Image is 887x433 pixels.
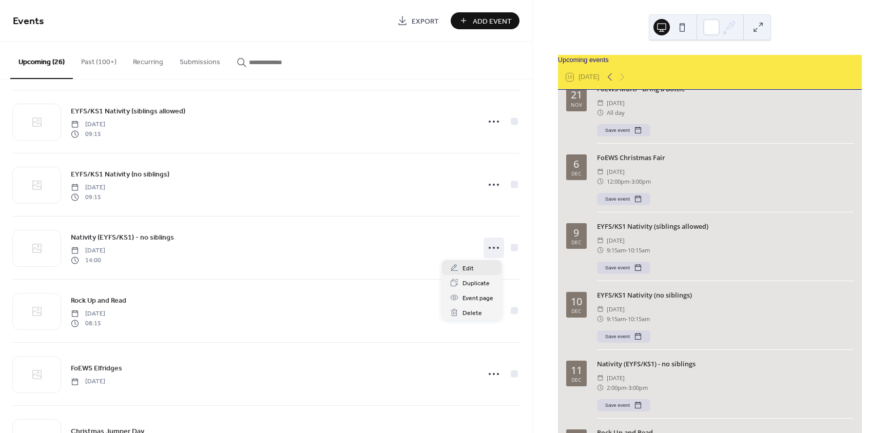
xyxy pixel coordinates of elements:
[71,168,169,180] a: EYFS/KS1 Nativity (no siblings)
[597,330,650,343] button: Save event
[13,11,44,31] span: Events
[71,255,105,265] span: 14:00
[71,362,122,374] a: FoEWS Elfridges
[573,228,579,238] div: 9
[607,167,625,176] span: [DATE]
[473,16,512,27] span: Add Event
[607,314,626,324] span: 9:15am
[171,42,228,78] button: Submissions
[597,167,604,176] div: ​
[71,232,174,243] span: Nativity (EYFS/KS1) - no siblings
[462,308,482,319] span: Delete
[571,365,582,376] div: 11
[597,108,604,117] div: ​
[571,308,581,313] div: Dec
[597,262,650,274] button: Save event
[462,293,493,304] span: Event page
[71,192,105,202] span: 09:15
[597,193,650,205] button: Save event
[71,246,105,255] span: [DATE]
[451,12,519,29] button: Add Event
[607,235,625,245] span: [DATE]
[597,304,604,314] div: ​
[597,176,604,186] div: ​
[597,98,604,108] div: ​
[71,294,126,306] a: Rock Up and Read
[607,108,625,117] span: All day
[71,309,105,319] span: [DATE]
[125,42,171,78] button: Recurring
[631,176,651,186] span: 3:00pm
[597,235,604,245] div: ​
[571,171,581,176] div: Dec
[597,222,854,231] div: EYFS/KS1 Nativity (siblings allowed)
[607,373,625,383] span: [DATE]
[597,373,604,383] div: ​
[607,98,625,108] span: [DATE]
[71,106,185,117] span: EYFS/KS1 Nativity (siblings allowed)
[607,245,626,255] span: 9:15am
[597,383,604,392] div: ​
[597,314,604,324] div: ​
[597,399,650,411] button: Save event
[607,176,629,186] span: 12:00pm
[597,153,854,163] div: FoEWS Christmas Fair
[571,297,582,307] div: 10
[462,263,474,274] span: Edit
[71,169,169,180] span: EYFS/KS1 Nativity (no siblings)
[597,290,854,300] div: EYFS/KS1 Nativity (no siblings)
[571,240,581,245] div: Dec
[607,383,626,392] span: 2:00pm
[571,102,582,107] div: Nov
[71,363,122,374] span: FoEWS Elfridges
[597,124,650,136] button: Save event
[626,383,628,392] span: -
[571,90,582,100] div: 21
[628,383,648,392] span: 3:00pm
[71,319,105,328] span: 08:15
[71,296,126,306] span: Rock Up and Read
[71,120,105,129] span: [DATE]
[71,183,105,192] span: [DATE]
[571,377,581,382] div: Dec
[412,16,439,27] span: Export
[462,278,490,289] span: Duplicate
[390,12,447,29] a: Export
[73,42,125,78] button: Past (100+)
[597,359,854,369] div: Nativity (EYFS/KS1) - no siblings
[597,245,604,255] div: ​
[71,105,185,117] a: EYFS/KS1 Nativity (siblings allowed)
[71,129,105,139] span: 09:15
[10,42,73,79] button: Upcoming (26)
[573,159,579,169] div: 6
[626,245,628,255] span: -
[628,314,650,324] span: 10:15am
[558,55,862,65] div: Upcoming events
[629,176,631,186] span: -
[71,377,105,386] span: [DATE]
[71,231,174,243] a: Nativity (EYFS/KS1) - no siblings
[628,245,650,255] span: 10:15am
[607,304,625,314] span: [DATE]
[626,314,628,324] span: -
